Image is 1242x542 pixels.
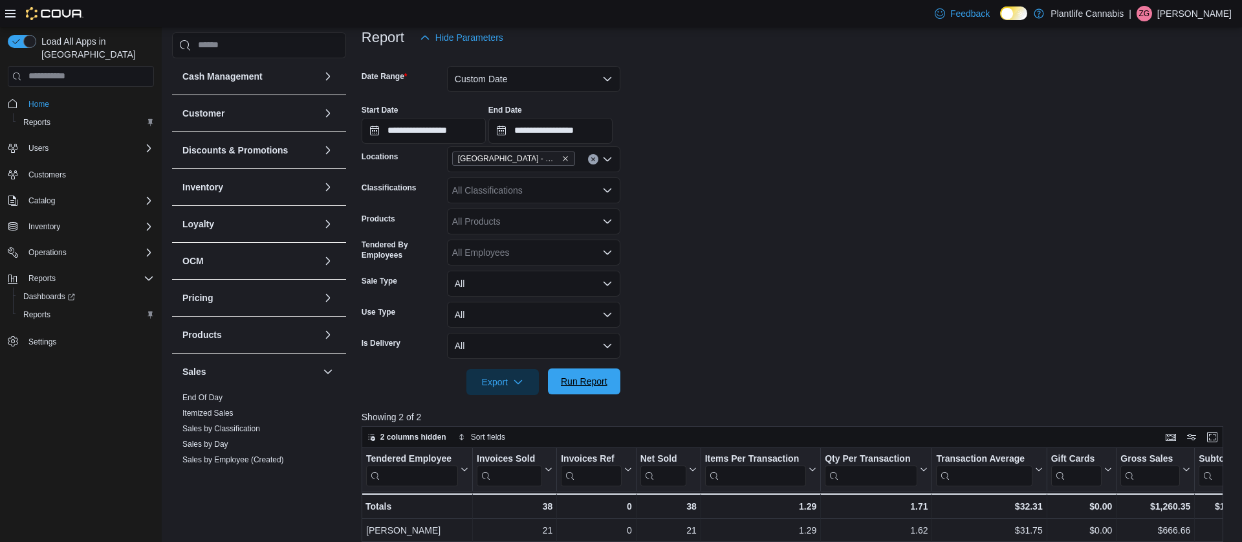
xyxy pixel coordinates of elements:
[365,499,468,514] div: Totals
[23,219,154,234] span: Inventory
[362,30,404,45] h3: Report
[362,183,417,193] label: Classifications
[23,117,50,128] span: Reports
[13,288,159,306] a: Dashboards
[825,499,928,514] div: 1.71
[182,181,223,194] h3: Inventory
[182,365,206,378] h3: Sales
[3,218,159,236] button: Inventory
[1157,6,1232,21] p: [PERSON_NAME]
[1051,453,1102,465] div: Gift Cards
[602,185,613,196] button: Open list of options
[548,368,620,394] button: Run Report
[640,499,696,514] div: 38
[588,154,598,164] button: Clear input
[1120,453,1180,465] div: Gross Sales
[380,432,446,442] span: 2 columns hidden
[23,245,72,260] button: Operations
[452,152,575,166] span: Calgary - Dalhousie
[23,167,71,183] a: Customers
[28,196,55,206] span: Catalog
[362,429,452,445] button: 2 columns hidden
[602,247,613,258] button: Open list of options
[23,141,154,156] span: Users
[477,499,552,514] div: 38
[23,166,154,183] span: Customers
[447,271,620,297] button: All
[474,369,531,395] span: Export
[18,289,80,304] a: Dashboards
[18,307,154,322] span: Reports
[182,409,234,418] a: Itemized Sales
[182,254,204,267] h3: OCM
[447,333,620,359] button: All
[26,7,83,20] img: Cova
[704,499,816,514] div: 1.29
[640,523,697,538] div: 21
[1051,523,1112,538] div: $0.00
[28,247,67,258] span: Operations
[936,453,1032,486] div: Transaction Average
[477,453,542,465] div: Invoices Sold
[3,139,159,157] button: Users
[640,453,696,486] button: Net Sold
[561,523,631,538] div: 0
[362,105,398,115] label: Start Date
[1120,453,1180,486] div: Gross Sales
[1051,453,1112,486] button: Gift Cards
[1137,6,1152,21] div: Zach Guenard
[182,144,288,157] h3: Discounts & Promotions
[182,254,318,267] button: OCM
[602,154,613,164] button: Open list of options
[28,221,60,232] span: Inventory
[561,155,569,163] button: Remove Calgary - Dalhousie from selection in this group
[704,453,806,465] div: Items Per Transaction
[18,115,154,130] span: Reports
[182,408,234,418] span: Itemized Sales
[640,453,686,465] div: Net Sold
[825,523,928,538] div: 1.62
[561,453,621,465] div: Invoices Ref
[320,290,336,306] button: Pricing
[1051,499,1112,514] div: $0.00
[23,96,154,112] span: Home
[447,66,620,92] button: Custom Date
[182,218,318,231] button: Loyalty
[13,306,159,324] button: Reports
[362,276,397,286] label: Sale Type
[320,364,336,379] button: Sales
[602,216,613,227] button: Open list of options
[466,369,539,395] button: Export
[435,31,503,44] span: Hide Parameters
[3,269,159,288] button: Reports
[1120,523,1190,538] div: $666.66
[182,439,228,449] span: Sales by Day
[320,179,336,195] button: Inventory
[23,245,154,260] span: Operations
[182,144,318,157] button: Discounts & Promotions
[3,332,159,350] button: Settings
[362,307,395,317] label: Use Type
[18,307,56,322] a: Reports
[471,432,505,442] span: Sort fields
[182,291,318,304] button: Pricing
[1120,499,1190,514] div: $1,260.35
[1000,20,1001,21] span: Dark Mode
[23,193,60,209] button: Catalog
[362,71,408,82] label: Date Range
[362,214,395,224] label: Products
[23,291,75,302] span: Dashboards
[640,453,686,486] div: Net Sold
[28,273,56,284] span: Reports
[1051,6,1124,21] p: Plantlife Cannabis
[182,107,224,120] h3: Customer
[1184,429,1199,445] button: Display options
[23,333,154,349] span: Settings
[8,89,154,385] nav: Complex example
[3,192,159,210] button: Catalog
[366,523,468,538] div: [PERSON_NAME]
[561,453,621,486] div: Invoices Ref
[23,271,61,286] button: Reports
[704,453,816,486] button: Items Per Transaction
[182,328,318,341] button: Products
